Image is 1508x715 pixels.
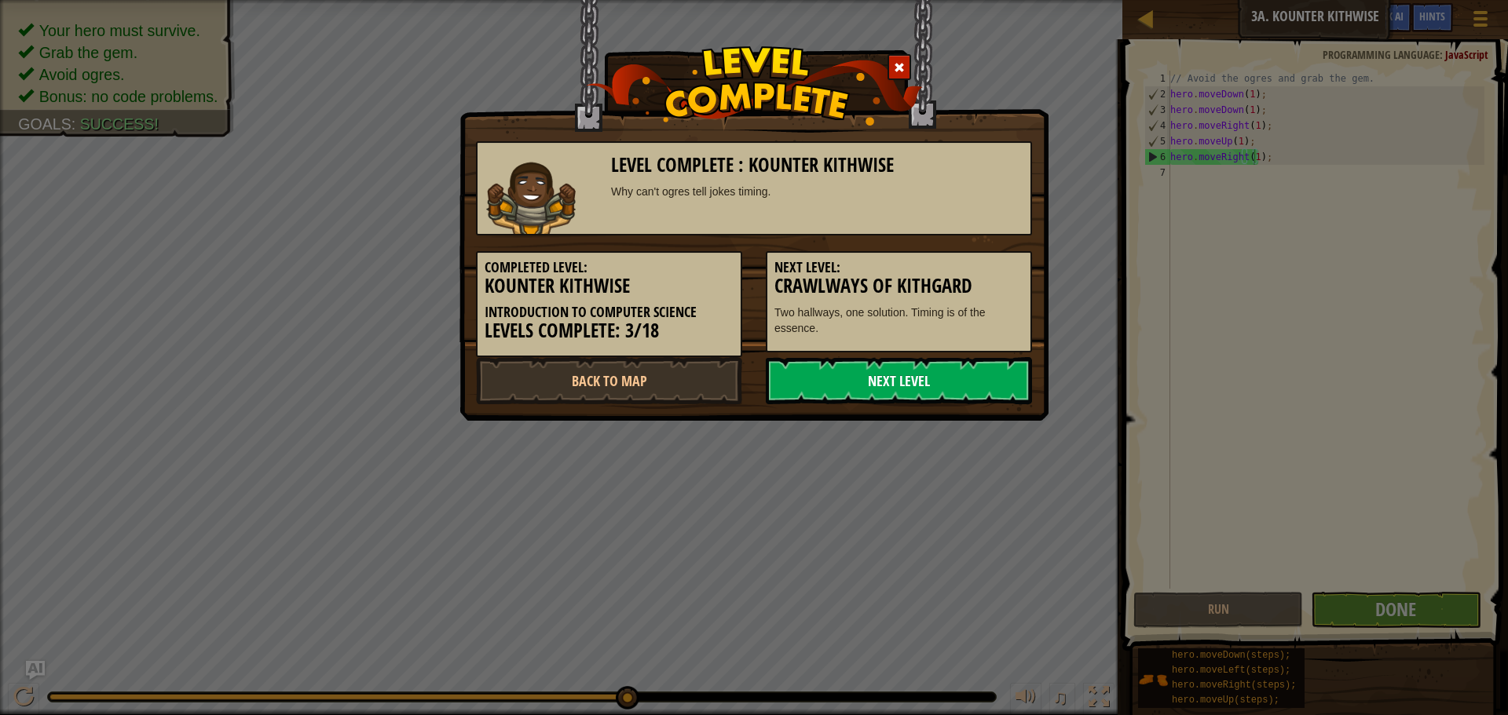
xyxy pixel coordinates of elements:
[485,260,734,275] h5: Completed Level:
[774,260,1023,275] h5: Next Level:
[485,275,734,297] h3: Kounter Kithwise
[766,357,1032,404] a: Next Level
[485,305,734,320] h5: Introduction to Computer Science
[476,357,742,404] a: Back to Map
[485,320,734,341] h3: Levels Complete: 3/18
[774,305,1023,336] p: Two hallways, one solution. Timing is of the essence.
[586,46,923,126] img: level_complete.png
[774,275,1023,297] h3: Crawlways of Kithgard
[611,184,1023,199] div: Why can't ogres tell jokes timing.
[485,162,576,234] img: raider.png
[611,155,1023,176] h3: Level Complete : Kounter Kithwise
